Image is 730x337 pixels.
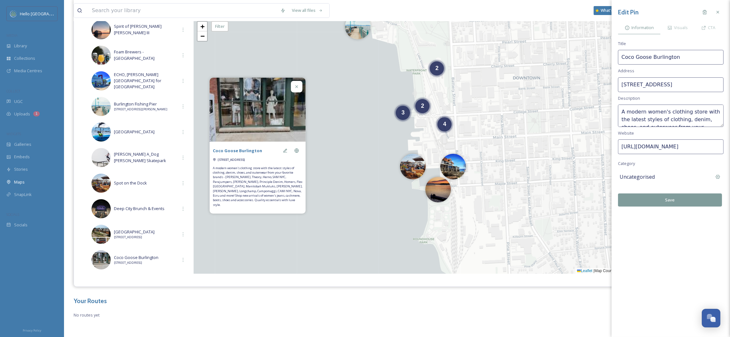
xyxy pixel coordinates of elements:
[14,111,30,117] span: Uploads
[14,68,42,74] span: Media Centres
[6,212,19,217] span: SOCIALS
[114,229,177,235] span: [GEOGRAPHIC_DATA]
[114,206,177,212] span: Deep City Brunch & Events
[14,55,35,61] span: Collections
[618,161,635,167] span: Category
[10,11,17,17] img: images.png
[23,326,41,334] a: Privacy Policy
[211,21,229,32] div: Filter
[620,173,655,181] span: Uncategorised
[436,65,439,71] span: 2
[14,179,25,185] span: Maps
[618,139,724,154] input: https://snapsea.io
[402,109,405,116] span: 3
[213,166,302,208] span: A modern women's clothing store with the latest styles of clothing, denim, shoes, and outerwear f...
[437,117,452,131] div: 4
[92,250,111,270] img: 59f3684d-29ae-4726-932c-2a84a296322c.jpg
[575,268,707,274] div: Map Courtesy of © contributors ©
[631,25,654,31] span: Information
[577,269,592,273] a: Leaflet
[210,78,306,142] img: images%20%281%29.jpg
[114,261,177,265] span: [STREET_ADDRESS]
[6,131,21,136] span: WIDGETS
[14,166,28,172] span: Stories
[92,97,111,116] img: c6ee1096-666b-4c5e-8904-84facca1dcd2.jpg
[213,148,262,153] strong: Coco Goose Burlington
[92,174,111,193] img: 255a320e-d5ea-4990-aef2-0fe4750331b3.jpg
[197,31,207,41] a: Zoom out
[6,33,18,38] span: MEDIA
[702,309,720,327] button: Open Chat
[618,105,724,127] textarea: A modern women's clothing store with the latest styles of clothing, denim, shoes, and outerwear f...
[618,50,724,65] input: My Attraction
[14,43,27,49] span: Library
[114,255,177,261] span: Coco Goose Burlington
[396,106,410,120] div: 3
[114,129,177,135] span: [GEOGRAPHIC_DATA]
[218,156,245,162] a: [STREET_ADDRESS]
[114,235,177,239] span: [STREET_ADDRESS]
[92,20,111,39] img: 50af3939-6181-47fb-a7d8-0c1eaa726136.jpg
[74,312,720,318] span: No routes yet
[218,158,245,162] span: [STREET_ADDRESS]
[197,22,207,31] a: Zoom in
[92,199,111,218] img: ad08de60-8844-47c8-9717-73ce698b83f0.jpg
[594,6,626,15] a: What's New
[14,154,30,160] span: Embeds
[114,151,177,163] span: [PERSON_NAME] A_Dog [PERSON_NAME] Skatepark
[14,192,32,198] span: SnapLink
[14,98,23,105] span: UGC
[92,225,111,244] img: 3bd459fd-2361-4254-87a1-b94e04c57db8.jpg
[200,32,205,40] span: −
[708,25,715,31] span: CTA
[674,25,688,31] span: Visuals
[114,180,177,186] span: Spot on the Dock
[6,89,20,93] span: COLLECT
[33,111,40,116] div: 1
[114,72,177,90] span: ECHO, [PERSON_NAME][GEOGRAPHIC_DATA] for [GEOGRAPHIC_DATA]
[114,49,177,61] span: Foam Brewers - [GEOGRAPHIC_DATA]
[618,68,634,74] span: Address
[289,4,326,17] a: View all files
[618,8,638,17] h3: Edit Pin
[443,121,446,127] span: 4
[618,41,626,47] span: Title
[618,193,722,207] button: Save
[114,101,177,107] span: Burlington Fishing Pier
[92,148,111,167] img: 298a2dc0-2a68-4899-94ea-2e4f6cab419a.jpg
[74,296,720,306] h3: Your Routes
[92,46,111,65] img: b409e2ea-dcb9-4b01-9792-1a634b6726cd.jpg
[618,130,634,136] span: Website
[20,11,71,17] span: Hello [GEOGRAPHIC_DATA]
[618,95,640,101] span: Description
[92,71,111,90] img: dbbafbc9-3c03-4cc1-90a4-0d4f19220e78.jpg
[415,99,429,113] div: 2
[421,103,424,109] span: 2
[23,328,41,333] span: Privacy Policy
[200,22,205,30] span: +
[430,61,444,75] div: 2
[618,77,724,92] input: 1 Quality Court
[92,122,111,142] img: 9916dfa4-9853-489f-a8c8-3375e959e177.jpg
[89,4,277,18] input: Search your library
[114,107,177,112] span: [STREET_ADDRESS][PERSON_NAME]
[114,23,177,35] span: Spirit of [PERSON_NAME] [PERSON_NAME] III
[14,222,28,228] span: Socials
[14,141,31,147] span: Galleries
